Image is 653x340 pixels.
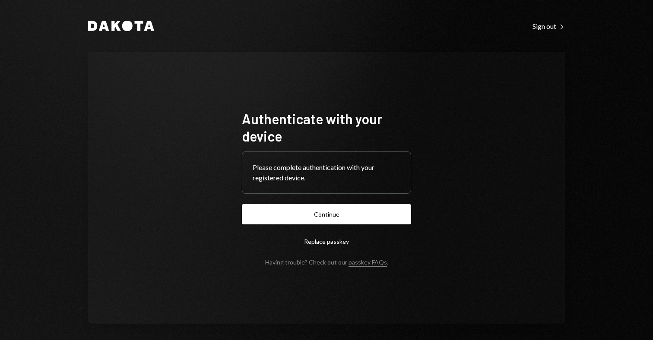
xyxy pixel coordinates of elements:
[242,110,411,145] h1: Authenticate with your device
[242,204,411,224] button: Continue
[349,258,387,267] a: passkey FAQs
[265,258,388,266] div: Having trouble? Check out our .
[242,231,411,252] button: Replace passkey
[533,22,565,31] div: Sign out
[253,162,400,183] div: Please complete authentication with your registered device.
[533,21,565,31] a: Sign out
